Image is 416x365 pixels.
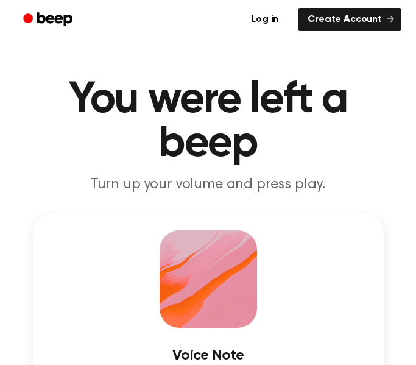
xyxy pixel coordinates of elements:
[298,8,401,31] a: Create Account
[50,347,367,364] h3: Voice Note
[239,5,291,34] a: Log in
[15,8,83,32] a: Beep
[15,78,401,166] h1: You were left a beep
[15,175,401,194] p: Turn up your volume and press play.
